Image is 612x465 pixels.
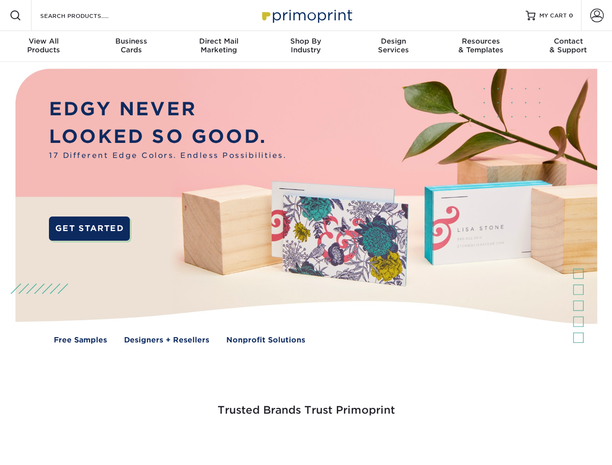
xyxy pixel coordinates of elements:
span: 17 Different Edge Colors. Endless Possibilities. [49,150,286,161]
span: MY CART [539,12,567,20]
input: SEARCH PRODUCTS..... [39,10,134,21]
p: LOOKED SO GOOD. [49,123,286,151]
div: Industry [262,37,349,54]
div: Cards [87,37,174,54]
a: Contact& Support [525,31,612,62]
a: Designers + Resellers [124,335,209,346]
a: GET STARTED [49,217,130,241]
div: Services [350,37,437,54]
span: Design [350,37,437,46]
a: Direct MailMarketing [175,31,262,62]
img: Primoprint [258,5,355,26]
span: Shop By [262,37,349,46]
a: BusinessCards [87,31,174,62]
div: & Support [525,37,612,54]
a: Shop ByIndustry [262,31,349,62]
span: Business [87,37,174,46]
p: EDGY NEVER [49,95,286,123]
span: Contact [525,37,612,46]
h3: Trusted Brands Trust Primoprint [23,381,590,428]
a: Resources& Templates [437,31,524,62]
div: & Templates [437,37,524,54]
a: Free Samples [54,335,107,346]
a: Nonprofit Solutions [226,335,305,346]
span: Direct Mail [175,37,262,46]
span: 0 [569,12,573,19]
a: DesignServices [350,31,437,62]
span: Resources [437,37,524,46]
div: Marketing [175,37,262,54]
